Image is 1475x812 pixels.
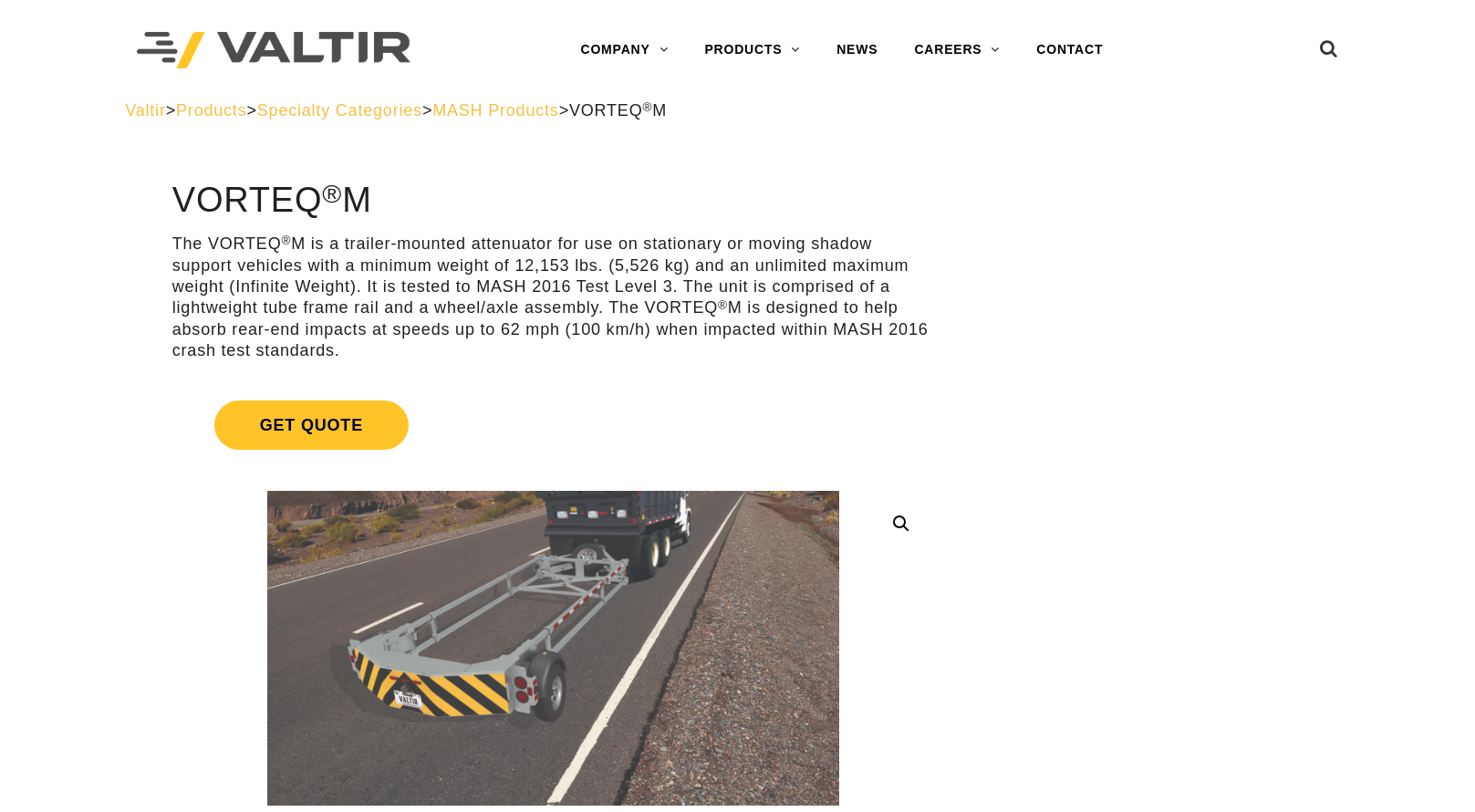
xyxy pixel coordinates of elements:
[176,101,246,120] a: Products
[214,401,409,450] span: Get Quote
[562,32,686,68] a: COMPANY
[172,182,934,220] h1: VORTEQ M
[432,101,558,120] a: MASH Products
[818,32,896,68] a: NEWS
[686,32,818,68] a: PRODUCTS
[569,101,667,120] span: VORTEQ M
[281,234,291,247] sup: ®
[642,100,652,114] sup: ®
[1018,32,1121,68] a: CONTACT
[125,101,165,120] a: Valtir
[257,101,422,120] a: Specialty Categories
[896,32,1018,68] a: CAREERS
[125,100,1350,121] div: > > > >
[137,32,410,69] img: Valtir
[172,234,934,361] p: The VORTEQ M is a trailer-mounted attenuator for use on stationary or moving shadow support vehic...
[172,379,934,472] a: Get Quote
[718,298,728,312] sup: ®
[322,179,342,208] sup: ®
